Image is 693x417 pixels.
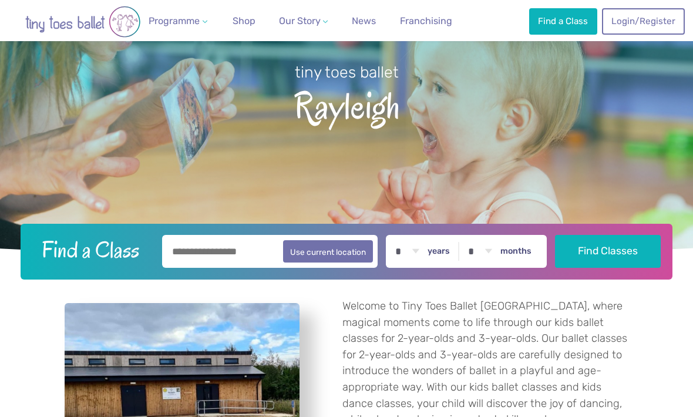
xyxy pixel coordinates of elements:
[274,9,333,33] a: Our Story
[149,15,200,26] span: Programme
[602,8,684,34] a: Login/Register
[555,235,661,268] button: Find Classes
[352,15,376,26] span: News
[283,240,373,263] button: Use current location
[295,63,399,82] small: tiny toes ballet
[19,83,674,126] span: Rayleigh
[227,9,260,33] a: Shop
[500,246,531,257] label: months
[347,9,381,33] a: News
[32,235,154,264] h2: Find a Class
[12,6,153,38] img: tiny toes ballet
[529,8,597,34] a: Find a Class
[400,15,452,26] span: Franchising
[428,246,450,257] label: years
[279,15,321,26] span: Our Story
[233,15,255,26] span: Shop
[395,9,457,33] a: Franchising
[144,9,212,33] a: Programme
